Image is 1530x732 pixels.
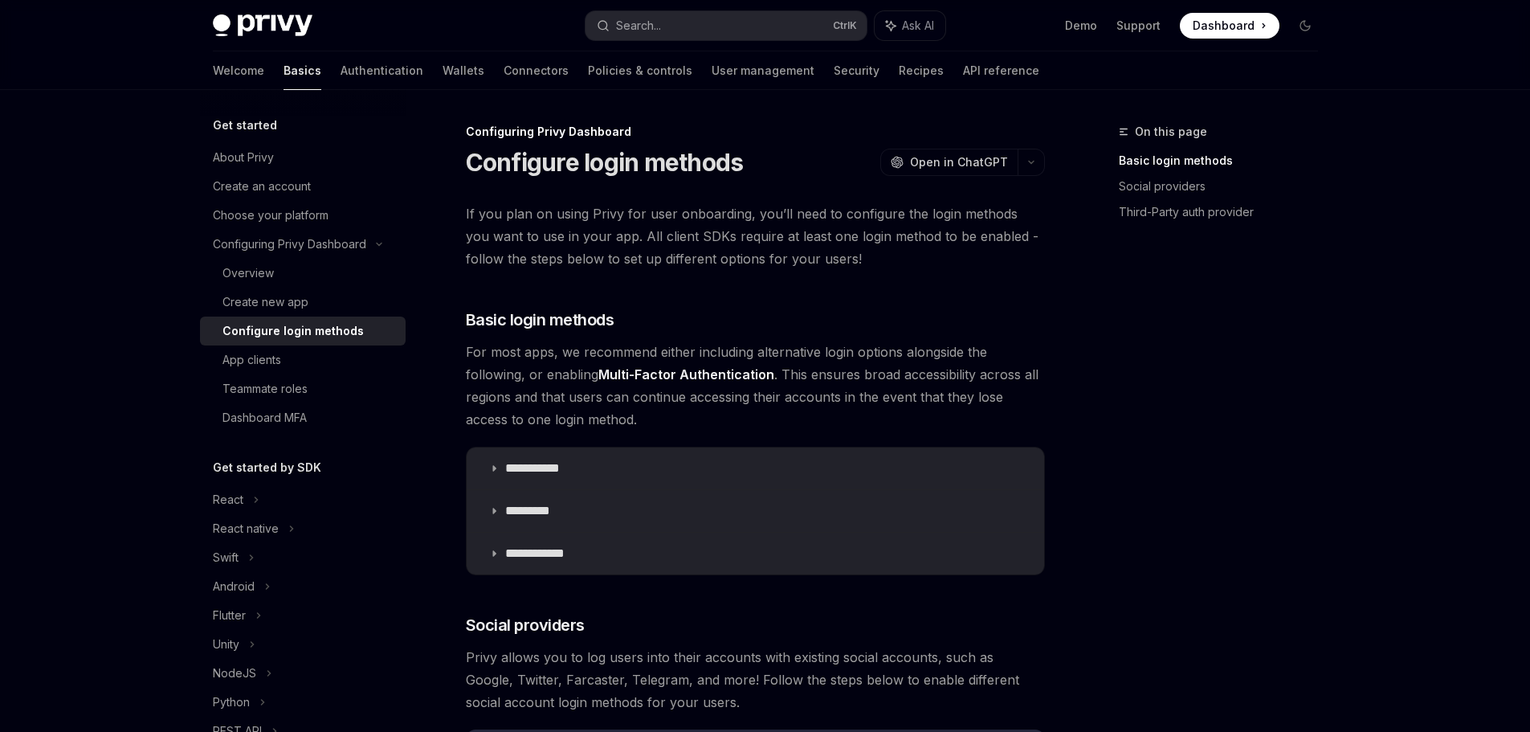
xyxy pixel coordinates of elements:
[466,646,1045,714] span: Privy allows you to log users into their accounts with existing social accounts, such as Google, ...
[213,693,250,712] div: Python
[213,458,321,477] h5: Get started by SDK
[504,51,569,90] a: Connectors
[213,14,312,37] img: dark logo
[200,288,406,317] a: Create new app
[213,577,255,596] div: Android
[222,321,364,341] div: Configure login methods
[213,206,328,225] div: Choose your platform
[585,11,867,40] button: Search...CtrlK
[902,18,934,34] span: Ask AI
[466,614,585,636] span: Social providers
[213,51,264,90] a: Welcome
[963,51,1039,90] a: API reference
[1119,174,1331,199] a: Social providers
[466,341,1045,431] span: For most apps, we recommend either including alternative login options alongside the following, o...
[1119,199,1331,225] a: Third-Party auth provider
[222,408,307,427] div: Dashboard MFA
[341,51,423,90] a: Authentication
[222,379,308,399] div: Teammate roles
[712,51,814,90] a: User management
[213,635,239,654] div: Unity
[222,350,281,370] div: App clients
[284,51,321,90] a: Basics
[213,177,311,196] div: Create an account
[588,51,692,90] a: Policies & controls
[200,143,406,172] a: About Privy
[443,51,484,90] a: Wallets
[200,317,406,346] a: Configure login methods
[200,201,406,230] a: Choose your platform
[222,264,274,283] div: Overview
[213,519,279,538] div: React native
[875,11,945,40] button: Ask AI
[598,366,774,383] a: Multi-Factor Authentication
[213,664,256,683] div: NodeJS
[880,149,1018,176] button: Open in ChatGPT
[213,606,246,625] div: Flutter
[213,548,239,567] div: Swift
[213,148,274,167] div: About Privy
[213,490,243,509] div: React
[200,259,406,288] a: Overview
[466,309,614,331] span: Basic login methods
[466,124,1045,140] div: Configuring Privy Dashboard
[833,19,857,32] span: Ctrl K
[222,292,308,312] div: Create new app
[213,116,277,135] h5: Get started
[1180,13,1279,39] a: Dashboard
[213,235,366,254] div: Configuring Privy Dashboard
[200,403,406,432] a: Dashboard MFA
[1292,13,1318,39] button: Toggle dark mode
[616,16,661,35] div: Search...
[466,148,744,177] h1: Configure login methods
[1065,18,1097,34] a: Demo
[1116,18,1161,34] a: Support
[200,172,406,201] a: Create an account
[834,51,879,90] a: Security
[200,346,406,374] a: App clients
[466,202,1045,270] span: If you plan on using Privy for user onboarding, you’ll need to configure the login methods you wa...
[1135,122,1207,141] span: On this page
[1193,18,1255,34] span: Dashboard
[910,154,1008,170] span: Open in ChatGPT
[1119,148,1331,174] a: Basic login methods
[200,374,406,403] a: Teammate roles
[899,51,944,90] a: Recipes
